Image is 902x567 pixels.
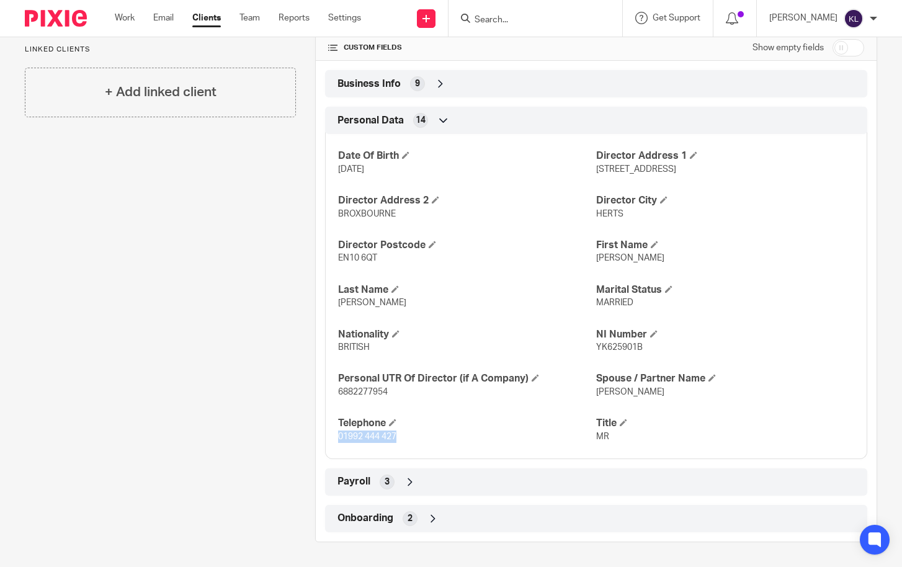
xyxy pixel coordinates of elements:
span: BROXBOURNE [338,210,396,218]
a: Clients [192,12,221,24]
span: Onboarding [337,512,393,525]
span: MARRIED [596,298,633,307]
img: Pixie [25,10,87,27]
span: Payroll [337,475,370,488]
a: Work [115,12,135,24]
span: HERTS [596,210,623,218]
h4: NI Number [596,328,854,341]
a: Reports [279,12,310,24]
h4: Spouse / Partner Name [596,372,854,385]
span: [STREET_ADDRESS] [596,165,676,174]
label: Show empty fields [752,42,824,54]
span: Get Support [653,14,700,22]
span: [PERSON_NAME] [596,388,664,396]
h4: Title [596,417,854,430]
span: YK625901B [596,343,643,352]
h4: Marital Status [596,283,854,297]
p: [PERSON_NAME] [769,12,837,24]
h4: Date Of Birth [338,150,596,163]
h4: CUSTOM FIELDS [328,43,596,53]
span: [PERSON_NAME] [596,254,664,262]
img: svg%3E [844,9,864,29]
h4: Nationality [338,328,596,341]
span: 01992 444 427 [338,432,396,441]
h4: Personal UTR Of Director (if A Company) [338,372,596,385]
input: Search [473,15,585,26]
h4: Last Name [338,283,596,297]
h4: First Name [596,239,854,252]
span: EN10 6QT [338,254,377,262]
span: 3 [385,476,390,488]
h4: Director Address 1 [596,150,854,163]
span: 9 [415,78,420,90]
h4: Telephone [338,417,596,430]
span: Business Info [337,78,401,91]
h4: Director Address 2 [338,194,596,207]
a: Email [153,12,174,24]
h4: + Add linked client [105,83,217,102]
p: Linked clients [25,45,296,55]
span: [DATE] [338,165,364,174]
span: 6882277954 [338,388,388,396]
span: [PERSON_NAME] [338,298,406,307]
a: Settings [328,12,361,24]
h4: Director City [596,194,854,207]
span: 14 [416,114,426,127]
span: Personal Data [337,114,404,127]
span: 2 [408,512,413,525]
span: BRITISH [338,343,370,352]
span: MR [596,432,609,441]
a: Team [239,12,260,24]
h4: Director Postcode [338,239,596,252]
